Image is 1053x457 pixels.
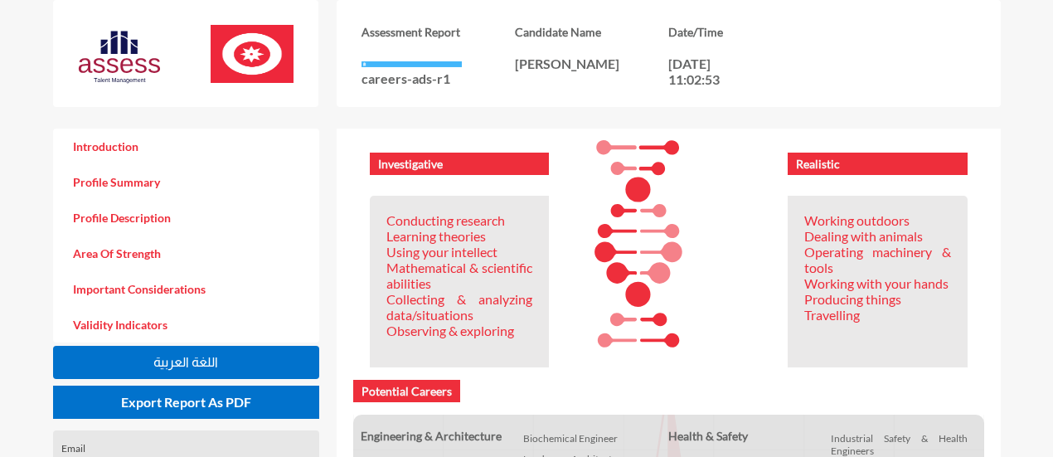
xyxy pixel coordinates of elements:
[804,212,950,228] p: Working outdoors
[515,25,668,39] h3: Candidate Name
[796,157,958,171] p: Realistic
[378,157,541,171] p: Investigative
[804,275,950,291] p: Working with your hands
[53,386,319,419] button: Export Report As PDF
[53,200,319,236] a: Profile Description
[831,432,968,457] li: Industrial Safety & Health Engineers
[362,25,515,39] h3: Assessment Report
[386,244,532,260] p: Using your intellect
[668,429,748,443] u: Health & Safety
[386,323,532,338] p: Observing & exploring
[668,56,743,87] p: [DATE] 11:02:53
[211,25,294,83] img: a8c36370-3815-11ee-998a-715099162e3f_Career%20Orientation%20B
[668,25,822,39] h3: Date/Time
[53,346,319,379] button: اللغة العربية
[386,260,532,291] p: Mathematical & scientific abilities
[53,129,319,164] a: Introduction
[386,228,532,244] p: Learning theories
[804,291,950,307] p: Producing things
[386,212,532,228] p: Conducting research
[53,164,319,200] a: Profile Summary
[153,355,218,369] span: اللغة العربية
[804,244,950,275] p: Operating machinery & tools
[53,236,319,271] a: Area Of Strength
[362,70,515,86] p: careers-ads-r1
[515,56,668,71] p: [PERSON_NAME]
[804,307,950,323] p: Travelling
[353,380,460,402] h2: Potential Careers
[78,28,161,86] img: Assess%20new%20logo-03.svg
[361,429,502,443] u: Engineering & Architecture
[804,228,950,244] p: Dealing with animals
[386,291,532,323] p: Collecting & analyzing data/situations
[121,394,251,410] span: Export Report As PDF
[53,271,319,307] a: Important Considerations
[53,307,319,343] a: Validity Indicators
[523,432,661,445] li: Biochemical Engineer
